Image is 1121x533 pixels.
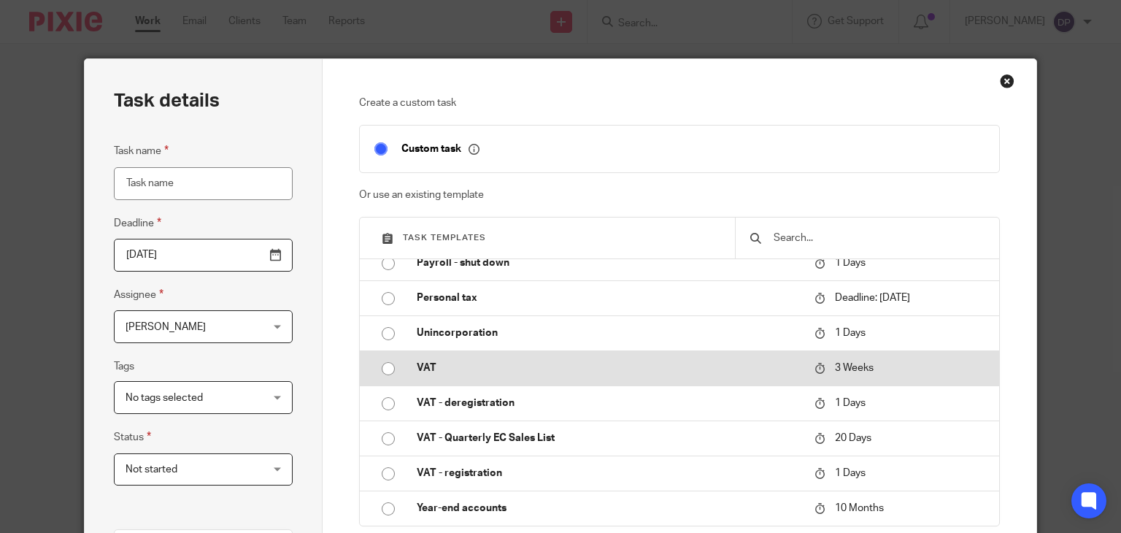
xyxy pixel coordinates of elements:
p: VAT - deregistration [417,396,800,410]
p: VAT [417,361,800,375]
span: [PERSON_NAME] [126,322,206,332]
span: 10 Months [835,504,884,514]
input: Search... [772,230,985,246]
div: Close this dialog window [1000,74,1014,88]
span: 1 Days [835,398,866,408]
p: Or use an existing template [359,188,1000,202]
label: Deadline [114,215,161,231]
p: VAT - Quarterly EC Sales List [417,431,800,445]
p: Payroll - shut down [417,256,800,270]
span: No tags selected [126,393,203,403]
span: 1 Days [835,468,866,478]
label: Status [114,429,151,445]
p: Unincorporation [417,326,800,340]
label: Tags [114,359,134,374]
p: Create a custom task [359,96,1000,110]
span: 1 Days [835,258,866,268]
span: 20 Days [835,433,871,443]
p: Year-end accounts [417,501,800,515]
span: Task templates [403,234,486,242]
input: Pick a date [114,239,293,272]
span: 1 Days [835,328,866,338]
input: Task name [114,167,293,200]
p: VAT - registration [417,466,800,480]
h2: Task details [114,88,220,113]
p: Custom task [401,142,479,156]
p: Personal tax [417,291,800,305]
label: Assignee [114,286,163,303]
span: 3 Weeks [835,363,874,373]
span: Deadline: [DATE] [835,293,910,303]
span: Not started [126,464,177,475]
label: Task name [114,142,169,159]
